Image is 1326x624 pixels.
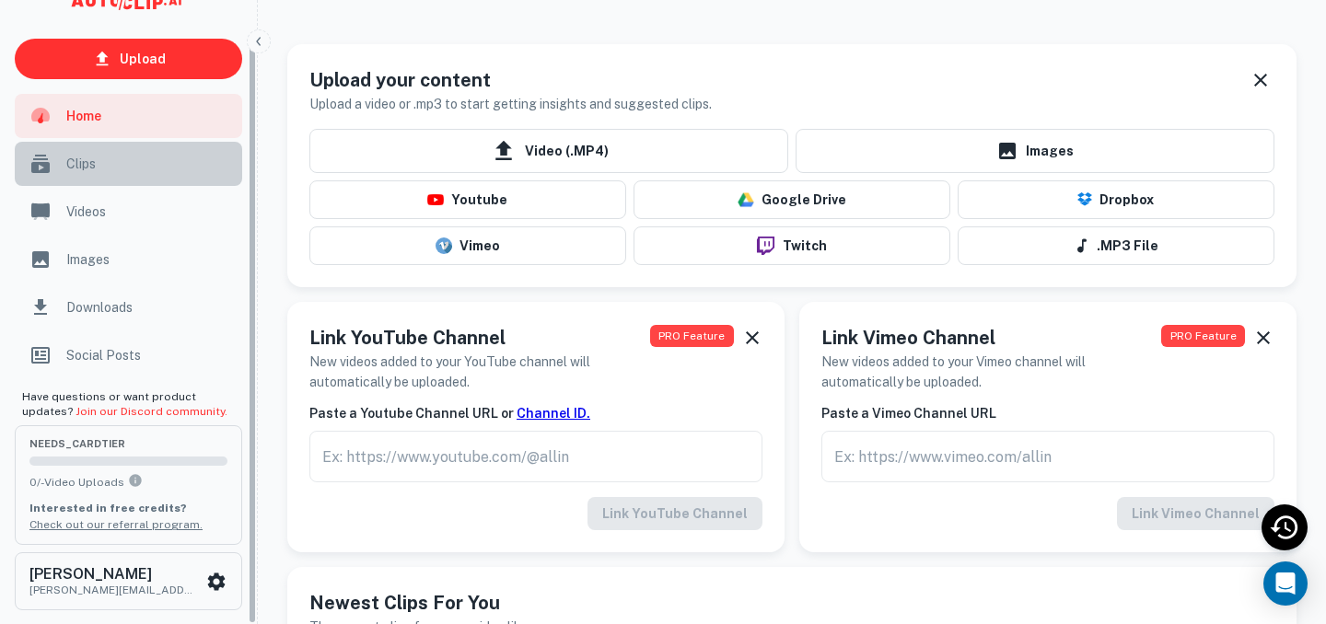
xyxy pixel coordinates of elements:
[1263,561,1308,606] div: Open Intercom Messenger
[15,39,242,79] a: Upload
[517,406,590,421] a: Channel ID.
[309,403,762,423] h6: Paste a Youtube Channel URL or
[1262,504,1308,550] div: Recent Activity
[120,49,166,69] p: Upload
[15,94,242,138] a: Home
[958,226,1274,265] button: .MP3 File
[750,237,782,255] img: twitch-logo.png
[634,226,950,265] button: Twitch
[309,497,762,530] div: This feature is available to PRO users only.
[1252,324,1274,352] button: Dismiss
[15,333,242,377] a: Social Posts
[427,194,444,205] img: youtube-logo.png
[15,285,242,329] a: Downloads
[821,431,1274,482] input: Ex: https://www.vimeo.com/allin
[309,66,712,94] h5: Upload your content
[309,129,788,173] span: Video (.MP4)
[15,237,242,282] a: Images
[66,249,231,270] span: Images
[29,582,195,598] p: [PERSON_NAME][EMAIL_ADDRESS]
[66,106,231,126] span: Home
[15,190,242,234] a: Videos
[309,589,1274,617] h5: Newest Clips For You
[821,403,1274,423] h6: Paste a Vimeo Channel URL
[309,352,650,392] h6: New videos added to your YouTube channel will automatically be uploaded.
[29,567,195,582] h6: [PERSON_NAME]
[958,180,1274,219] button: Dropbox
[66,345,231,365] span: Social Posts
[309,431,762,482] input: Ex: https://www.youtube.com/@allin
[738,191,754,208] img: drive-logo.png
[1247,66,1274,94] button: Dismiss
[128,473,143,488] svg: You can upload 0 videos per month on the needs_card tier. Upgrade to upload more.
[309,180,626,219] button: Youtube
[29,473,227,491] p: 0 / - Video Uploads
[1077,192,1092,208] img: Dropbox Logo
[650,325,734,347] span: This feature is available to PRO users only. Upgrade your plan now!
[29,518,203,531] a: Check out our referral program.
[796,129,1274,173] a: Images
[821,352,1161,392] h6: New videos added to your Vimeo channel will automatically be uploaded.
[741,324,762,352] button: Dismiss
[22,390,227,418] span: Have questions or want product updates?
[1161,325,1245,347] span: This feature is available to PRO users only. Upgrade your plan now!
[821,324,1161,352] h5: Link Vimeo Channel
[15,425,242,545] button: needs_cardTier0/-Video UploadsYou can upload 0 videos per month on the needs_card tier. Upgrade t...
[309,324,650,352] h5: Link YouTube Channel
[15,142,242,186] a: Clips
[821,497,1274,530] div: This feature is available to PRO users only.
[821,431,1274,482] div: This feature is available to PRO users only.
[29,500,227,516] p: Interested in free credits?
[634,180,950,219] button: Google Drive
[309,94,712,114] h6: Upload a video or .mp3 to start getting insights and suggested clips.
[436,237,452,254] img: vimeo-logo.svg
[76,405,227,418] a: Join our Discord community.
[309,431,762,482] div: This feature is available to PRO users only.
[66,202,231,222] span: Videos
[66,297,231,318] span: Downloads
[29,439,227,449] span: needs_card Tier
[15,552,242,609] button: [PERSON_NAME][PERSON_NAME][EMAIL_ADDRESS]
[309,226,626,265] button: Vimeo
[66,154,231,174] span: Clips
